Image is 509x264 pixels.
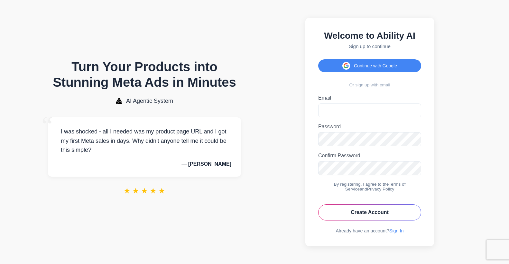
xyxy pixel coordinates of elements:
[318,31,421,41] h2: Welcome to Ability AI
[318,124,421,130] label: Password
[318,204,421,220] button: Create Account
[318,83,421,87] div: Or sign up with email
[318,228,421,233] div: Already have an account?
[389,228,404,233] a: Sign In
[150,186,157,195] span: ★
[318,44,421,49] p: Sign up to continue
[48,59,241,90] h1: Turn Your Products into Stunning Meta Ads in Minutes
[318,153,421,159] label: Confirm Password
[42,111,53,140] span: “
[318,182,421,191] div: By registering, I agree to the and
[132,186,139,195] span: ★
[58,127,231,155] p: I was shocked - all I needed was my product page URL and I got my first Meta sales in days. Why d...
[126,98,173,104] span: AI Agentic System
[116,98,122,104] img: AI Agentic System Logo
[158,186,165,195] span: ★
[318,95,421,101] label: Email
[367,187,394,191] a: Privacy Policy
[345,182,406,191] a: Terms of Service
[124,186,131,195] span: ★
[141,186,148,195] span: ★
[58,161,231,167] p: — [PERSON_NAME]
[318,59,421,72] button: Continue with Google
